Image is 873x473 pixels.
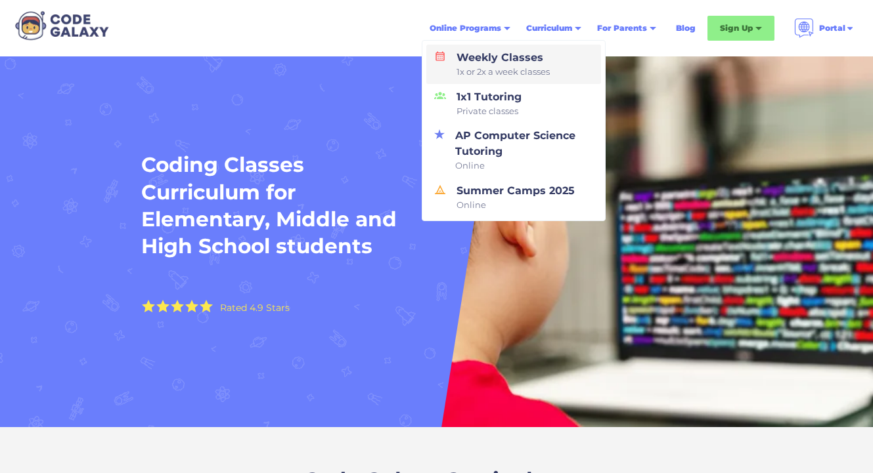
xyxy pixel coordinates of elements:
[451,50,550,79] div: Weekly Classes
[185,300,198,312] img: Yellow Star - the Code Galaxy
[786,13,862,43] div: Portal
[457,199,575,212] span: Online
[426,45,601,84] a: Weekly Classes1x or 2x a week classes
[156,300,169,312] img: Yellow Star - the Code Galaxy
[426,123,601,178] a: AP Computer Science TutoringOnline
[422,16,518,40] div: Online Programs
[819,22,845,35] div: Portal
[141,152,404,260] h1: Coding Classes Curriculum for Elementary, Middle and High School students
[589,16,664,40] div: For Parents
[526,22,572,35] div: Curriculum
[422,40,606,221] nav: Online Programs
[457,66,550,79] span: 1x or 2x a week classes
[430,22,501,35] div: Online Programs
[220,303,290,312] div: Rated 4.9 Stars
[455,159,593,173] span: Online
[450,128,593,173] div: AP Computer Science Tutoring
[707,16,774,41] div: Sign Up
[518,16,589,40] div: Curriculum
[142,300,155,312] img: Yellow Star - the Code Galaxy
[597,22,647,35] div: For Parents
[426,178,601,217] a: Summer Camps 2025Online
[171,300,184,312] img: Yellow Star - the Code Galaxy
[451,89,522,118] div: 1x1 Tutoring
[720,22,753,35] div: Sign Up
[200,300,213,312] img: Yellow Star - the Code Galaxy
[426,84,601,123] a: 1x1 TutoringPrivate classes
[451,183,575,212] div: Summer Camps 2025
[668,16,704,40] a: Blog
[457,105,522,118] span: Private classes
